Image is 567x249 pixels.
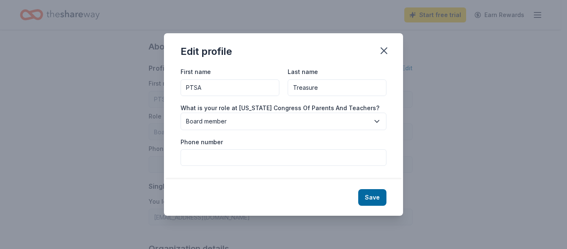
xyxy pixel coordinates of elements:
button: Save [358,189,386,206]
button: Board member [181,113,386,130]
div: Edit profile [181,45,232,58]
label: Phone number [181,138,223,146]
label: First name [181,68,211,76]
label: What is your role at [US_STATE] Congress Of Parents And Teachers? [181,104,379,112]
span: Board member [186,116,369,126]
label: Last name [288,68,318,76]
